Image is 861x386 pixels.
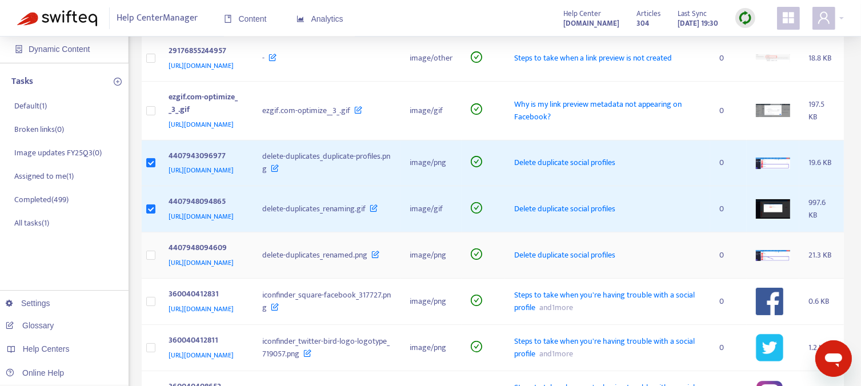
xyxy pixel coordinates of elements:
span: user [817,11,831,25]
td: image/png [401,140,462,187]
p: Tasks [11,75,33,89]
td: image/gif [401,82,462,140]
span: check-circle [471,295,482,306]
span: Delete duplicate social profiles [514,156,615,169]
span: check-circle [471,248,482,260]
span: check-circle [471,103,482,115]
span: Help Center [563,7,601,20]
span: Articles [636,7,660,20]
p: All tasks ( 1 ) [14,217,49,229]
div: 0 [719,156,738,169]
span: [URL][DOMAIN_NAME] [169,349,234,361]
img: media-preview [756,54,790,63]
span: Content [224,14,267,23]
div: 360040412831 [169,288,240,303]
span: delete-duplicates_renamed.png [262,248,367,262]
div: 0 [719,341,738,354]
img: Swifteq [17,10,97,26]
span: area-chart [297,15,305,23]
div: 0 [719,203,738,215]
span: [URL][DOMAIN_NAME] [169,60,234,71]
td: image/png [401,279,462,325]
div: 0 [719,104,738,117]
span: Dynamic Content [29,45,90,54]
span: Help Center Manager [117,7,198,29]
p: Completed ( 499 ) [14,194,69,206]
span: container [15,45,23,53]
span: [URL][DOMAIN_NAME] [169,257,234,268]
td: image/png [401,325,462,371]
span: Last Sync [678,7,707,20]
div: 1.2 KB [808,341,835,354]
span: delete-duplicates_renaming.gif [262,202,366,215]
a: Glossary [6,321,54,330]
iframe: Button to launch messaging window [815,340,852,377]
span: Delete duplicate social profiles [514,202,615,215]
a: [DOMAIN_NAME] [563,17,619,30]
span: Steps to take when you're having trouble with a social profile [514,335,695,360]
span: appstore [782,11,795,25]
span: and 1 more [535,347,574,360]
span: Steps to take when you're having trouble with a social profile [514,288,695,314]
span: iconfinder_square-facebook_317727.png [262,288,391,314]
div: 19.6 KB [808,156,835,169]
div: 21.3 KB [808,249,835,262]
div: 18.8 KB [808,52,835,65]
span: Why is my link preview metadata not appearing on Facebook? [514,98,682,123]
span: Steps to take when a link preview is not created [514,51,672,65]
p: Assigned to me ( 1 ) [14,170,74,182]
img: media-preview [756,250,790,262]
td: image/other [401,35,462,82]
span: check-circle [471,341,482,352]
a: Settings [6,299,50,308]
img: media-preview [756,334,783,361]
p: Default ( 1 ) [14,100,47,112]
span: - [262,51,265,65]
img: media-preview [756,104,790,118]
strong: [DATE] 19:30 [678,17,718,30]
span: check-circle [471,156,482,167]
p: Broken links ( 0 ) [14,123,64,135]
div: 4407943096977 [169,150,240,164]
span: delete-duplicates_duplicate-profiles.png [262,150,390,175]
img: media-preview [756,199,790,219]
span: [URL][DOMAIN_NAME] [169,303,234,315]
div: 0 [719,52,738,65]
img: media-preview [756,288,783,315]
div: 197.5 KB [808,98,835,123]
span: Delete duplicate social profiles [514,248,615,262]
div: 360040412811 [169,334,240,349]
a: Online Help [6,368,64,377]
div: 29176855244957 [169,45,240,59]
div: 4407948094865 [169,195,240,210]
td: image/png [401,232,462,279]
td: image/gif [401,186,462,232]
span: check-circle [471,51,482,63]
span: iconfinder_twitter-bird-logo-logotype_719057.png [262,335,390,360]
span: Help Centers [23,344,70,353]
span: [URL][DOMAIN_NAME] [169,119,234,130]
span: [URL][DOMAIN_NAME] [169,164,234,176]
strong: 304 [636,17,649,30]
span: book [224,15,232,23]
p: Image updates FY25Q3 ( 0 ) [14,147,102,159]
div: 4407948094609 [169,242,240,256]
span: plus-circle [114,78,122,86]
span: check-circle [471,202,482,214]
div: 0.6 KB [808,295,835,308]
div: ezgif.com-optimize__3_.gif [169,91,240,118]
img: sync.dc5367851b00ba804db3.png [738,11,752,25]
div: 0 [719,295,738,308]
img: media-preview [756,158,790,169]
span: and 1 more [535,301,574,314]
span: [URL][DOMAIN_NAME] [169,211,234,222]
div: 997.6 KB [808,196,835,222]
span: ezgif.com-optimize__3_.gif [262,104,350,117]
span: Analytics [297,14,343,23]
div: 0 [719,249,738,262]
